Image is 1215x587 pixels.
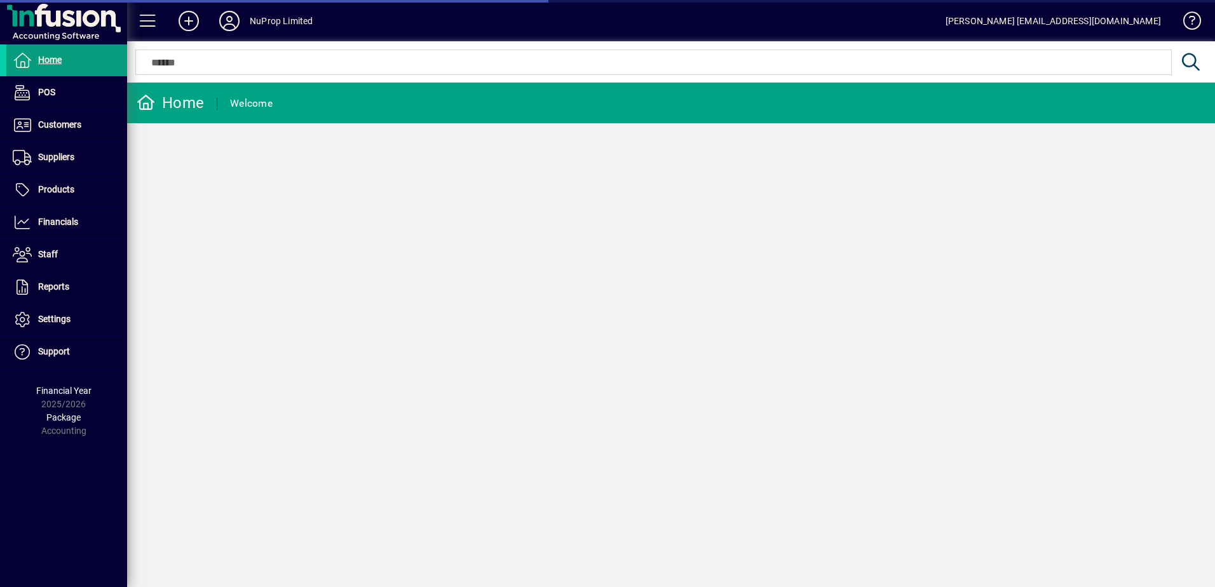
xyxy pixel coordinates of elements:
[209,10,250,32] button: Profile
[6,304,127,335] a: Settings
[6,142,127,173] a: Suppliers
[38,314,71,324] span: Settings
[6,271,127,303] a: Reports
[250,11,313,31] div: NuProp Limited
[137,93,204,113] div: Home
[38,55,62,65] span: Home
[6,77,127,109] a: POS
[6,206,127,238] a: Financials
[38,249,58,259] span: Staff
[168,10,209,32] button: Add
[230,93,273,114] div: Welcome
[6,109,127,141] a: Customers
[36,386,92,396] span: Financial Year
[6,336,127,368] a: Support
[38,281,69,292] span: Reports
[38,119,81,130] span: Customers
[6,174,127,206] a: Products
[38,152,74,162] span: Suppliers
[38,217,78,227] span: Financials
[946,11,1161,31] div: [PERSON_NAME] [EMAIL_ADDRESS][DOMAIN_NAME]
[38,346,70,356] span: Support
[6,239,127,271] a: Staff
[38,87,55,97] span: POS
[38,184,74,194] span: Products
[1174,3,1199,44] a: Knowledge Base
[46,412,81,422] span: Package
